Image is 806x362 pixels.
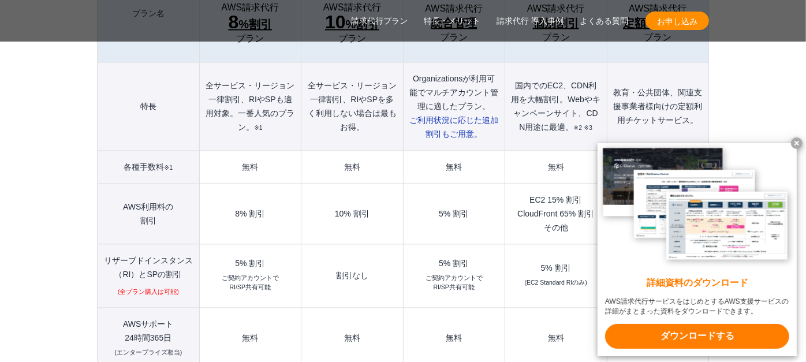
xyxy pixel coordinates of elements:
span: AWS請求代行 [323,2,381,13]
span: プラン [644,33,671,43]
a: 特長・メリット [424,15,480,27]
a: お申し込み [645,12,709,30]
x-t: 詳細資料のダウンロード [605,277,789,290]
a: 詳細資料のダウンロード AWS請求代行サービスをはじめとするAWS支援サービスの詳細がまとまった資料をダウンロードできます。 ダウンロードする [598,143,797,356]
td: 無料 [505,151,607,184]
th: 特長 [98,63,200,151]
span: %割引 [229,13,273,34]
td: 10% 割引 [301,184,403,245]
a: AWS請求代行 統合管理プラン [409,3,499,43]
th: 全サービス・リージョン一律割引、RIやSPを多く利用しない場合は最もお得。 [301,63,403,151]
a: AWS請求代行 個別割引プラン [511,3,600,43]
span: AWS請求代行 [527,3,585,14]
span: 個別割引 [533,14,579,33]
th: リザーブドインスタンス （RI）とSPの割引 [98,245,200,308]
th: 国内でのEC2、CDN利用を大幅割引。Webやキャンペーンサイト、CDN用途に最適。 [505,63,607,151]
span: プラン [338,34,366,44]
td: 割引なし [301,245,403,308]
small: ご契約アカウントで RI/SP共有可能 [426,274,483,293]
span: ご利用状況に応じた [409,116,498,139]
span: 8 [229,12,239,33]
x-t: ダウンロードする [605,324,789,349]
x-t: AWS請求代行サービスをはじめとするAWS支援サービスの詳細がまとまった資料をダウンロードできます。 [605,297,789,316]
td: 5% 割引 [403,184,505,245]
a: AWS請求代行 定額チケットプラン [613,3,703,43]
a: AWS請求代行 8%割引 プラン [206,2,295,44]
a: 請求代行 導入事例 [497,15,564,27]
th: Organizationsが利用可能でマルチアカウント管理に適したプラン。 [403,63,505,151]
span: 10 [325,12,346,33]
small: ※1 [164,165,173,171]
div: 5% 割引 [206,260,295,268]
a: よくある質問 [580,15,628,27]
th: 各種手数料 [98,151,200,184]
small: (エンタープライズ相当) [114,349,182,356]
span: プラン [542,33,570,43]
small: (全プラン購入は可能) [118,288,179,297]
span: %割引 [325,13,379,34]
div: 5% 割引 [511,264,600,273]
small: ※1 [254,125,263,132]
span: 定額チケット [623,14,692,33]
span: AWS請求代行 [629,3,686,14]
td: 8% 割引 [199,184,301,245]
small: (EC2 Standard RIのみ) [525,279,587,288]
td: 無料 [199,151,301,184]
span: 統合管理 [431,14,477,33]
th: AWS利用料の 割引 [98,184,200,245]
span: プラン [236,34,264,44]
td: EC2 15% 割引 CloudFront 65% 割引 その他 [505,184,607,245]
span: AWS請求代行 [221,2,279,13]
th: 全サービス・リージョン一律割引、RIやSPも適用対象。一番人気のプラン。 [199,63,301,151]
a: AWS請求代行 10%割引プラン [307,2,397,44]
th: 教育・公共団体、関連支援事業者様向けの定額利用チケットサービス。 [607,63,708,151]
span: AWS請求代行 [425,3,483,14]
div: 5% 割引 [409,260,499,268]
td: 無料 [301,151,403,184]
span: プラン [440,33,468,43]
td: 無料 [403,151,505,184]
span: お申し込み [645,15,709,27]
small: ご契約アカウントで RI/SP共有可能 [222,274,279,293]
a: 請求代行プラン [351,15,408,27]
small: ※2 ※3 [574,125,593,132]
